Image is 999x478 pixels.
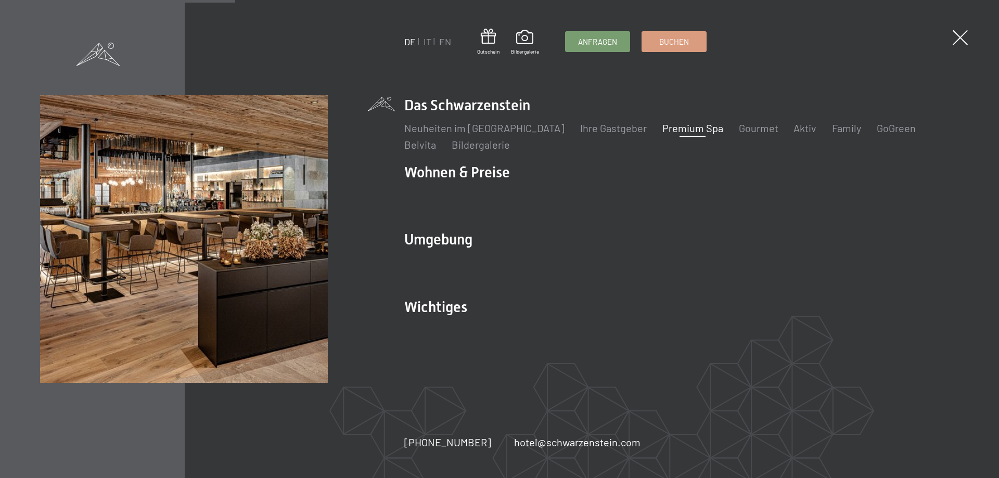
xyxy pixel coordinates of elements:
span: Buchen [659,36,688,47]
a: Premium Spa [662,122,723,134]
a: Buchen [642,32,706,51]
a: Bildergalerie [451,138,509,151]
a: Gutschein [477,29,499,55]
a: GoGreen [877,122,916,134]
a: [PHONE_NUMBER] [404,435,491,449]
a: Aktiv [793,122,816,134]
a: IT [423,36,431,47]
a: Neuheiten im [GEOGRAPHIC_DATA] [404,122,564,134]
span: Anfragen [578,36,617,47]
a: DE [404,36,415,47]
a: Bildergalerie [510,30,539,55]
a: Ihre Gastgeber [580,122,646,134]
span: Bildergalerie [510,48,539,55]
span: [PHONE_NUMBER] [404,436,491,448]
a: Belvita [404,138,436,151]
span: Gutschein [477,48,499,55]
a: Family [832,122,861,134]
a: Gourmet [738,122,778,134]
a: EN [439,36,451,47]
a: hotel@schwarzenstein.com [514,435,640,449]
a: Anfragen [565,32,629,51]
